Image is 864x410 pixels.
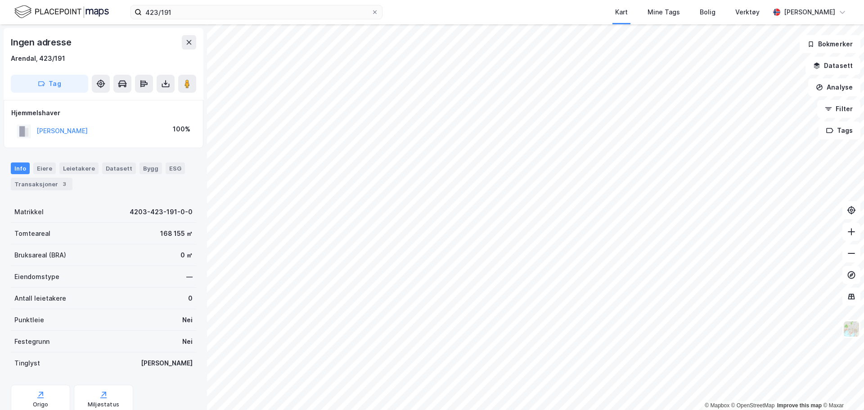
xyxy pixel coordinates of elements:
[735,7,760,18] div: Verktøy
[14,271,59,282] div: Eiendomstype
[777,402,822,409] a: Improve this map
[14,228,50,239] div: Tomteareal
[817,100,860,118] button: Filter
[182,315,193,325] div: Nei
[14,315,44,325] div: Punktleie
[59,162,99,174] div: Leietakere
[819,367,864,410] iframe: Chat Widget
[819,122,860,140] button: Tags
[784,7,835,18] div: [PERSON_NAME]
[700,7,715,18] div: Bolig
[141,358,193,369] div: [PERSON_NAME]
[102,162,136,174] div: Datasett
[843,320,860,338] img: Z
[186,271,193,282] div: —
[33,162,56,174] div: Eiere
[14,207,44,217] div: Matrikkel
[14,4,109,20] img: logo.f888ab2527a4732fd821a326f86c7f29.svg
[60,180,69,189] div: 3
[182,336,193,347] div: Nei
[648,7,680,18] div: Mine Tags
[139,162,162,174] div: Bygg
[615,7,628,18] div: Kart
[14,336,49,347] div: Festegrunn
[11,75,88,93] button: Tag
[33,401,49,408] div: Origo
[142,5,371,19] input: Søk på adresse, matrikkel, gårdeiere, leietakere eller personer
[705,402,729,409] a: Mapbox
[173,124,190,135] div: 100%
[11,162,30,174] div: Info
[731,402,775,409] a: OpenStreetMap
[14,250,66,261] div: Bruksareal (BRA)
[11,53,65,64] div: Arendal, 423/191
[11,35,73,50] div: Ingen adresse
[88,401,119,408] div: Miljøstatus
[130,207,193,217] div: 4203-423-191-0-0
[14,293,66,304] div: Antall leietakere
[188,293,193,304] div: 0
[11,178,72,190] div: Transaksjoner
[166,162,185,174] div: ESG
[11,108,196,118] div: Hjemmelshaver
[14,358,40,369] div: Tinglyst
[160,228,193,239] div: 168 155 ㎡
[808,78,860,96] button: Analyse
[805,57,860,75] button: Datasett
[180,250,193,261] div: 0 ㎡
[800,35,860,53] button: Bokmerker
